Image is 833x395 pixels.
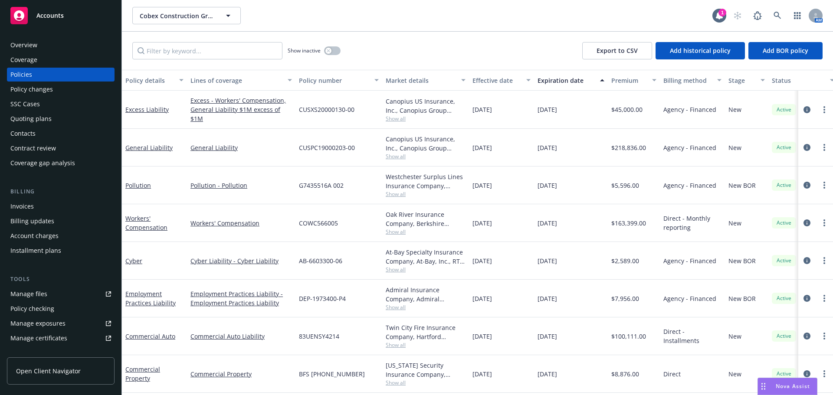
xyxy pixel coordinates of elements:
a: circleInformation [802,142,812,153]
span: Agency - Financed [663,181,716,190]
button: Billing method [660,70,725,91]
span: G7435516A 002 [299,181,344,190]
div: Coverage gap analysis [10,156,75,170]
button: Cobex Construction Group [132,7,241,24]
a: Billing updates [7,214,115,228]
span: Active [775,219,793,227]
span: $5,596.00 [611,181,639,190]
a: Manage files [7,287,115,301]
span: 83UENSY4214 [299,332,339,341]
span: Active [775,332,793,340]
a: more [819,369,830,379]
button: Policy number [295,70,382,91]
span: [DATE] [538,332,557,341]
a: more [819,255,830,266]
span: Show all [386,304,466,311]
span: [DATE] [538,294,557,303]
a: more [819,331,830,341]
div: Billing updates [10,214,54,228]
span: [DATE] [472,181,492,190]
span: Direct [663,369,681,379]
span: Agency - Financed [663,294,716,303]
a: General Liability [125,144,173,152]
span: New BOR [728,181,756,190]
a: Employment Practices Liability [125,290,176,307]
a: Report a Bug [749,7,766,24]
div: Manage exposures [10,317,66,330]
div: Manage files [10,287,47,301]
div: Account charges [10,229,59,243]
div: Installment plans [10,244,61,258]
a: Coverage gap analysis [7,156,115,170]
span: Accounts [36,12,64,19]
div: Effective date [472,76,521,85]
span: Direct - Installments [663,327,721,345]
a: Start snowing [729,7,746,24]
div: Lines of coverage [190,76,282,85]
span: Agency - Financed [663,143,716,152]
a: Quoting plans [7,112,115,126]
span: Active [775,294,793,302]
a: Commercial Property [125,365,160,382]
a: Commercial Property [190,369,292,379]
span: $45,000.00 [611,105,643,114]
a: Policy checking [7,302,115,316]
a: circleInformation [802,255,812,266]
a: Cyber [125,257,142,265]
span: [DATE] [472,332,492,341]
div: Manage certificates [10,331,67,345]
a: Cyber Liability - Cyber Liability [190,256,292,265]
a: SSC Cases [7,97,115,111]
div: Oak River Insurance Company, Berkshire Hathaway Homestate Companies (BHHC), Elevate Insurance Ser... [386,210,466,228]
a: Workers' Compensation [190,219,292,228]
button: Add BOR policy [748,42,823,59]
div: Stage [728,76,755,85]
div: Expiration date [538,76,595,85]
span: AB-6603300-06 [299,256,342,265]
span: Show all [386,190,466,198]
div: Drag to move [758,378,769,395]
span: $163,399.00 [611,219,646,228]
a: circleInformation [802,180,812,190]
span: New BOR [728,294,756,303]
a: Manage certificates [7,331,115,345]
a: Accounts [7,3,115,28]
button: Policy details [122,70,187,91]
button: Stage [725,70,768,91]
a: Pollution - Pollution [190,181,292,190]
span: New [728,143,741,152]
a: Manage exposures [7,317,115,330]
a: Contract review [7,141,115,155]
span: Active [775,257,793,264]
span: COWC566005 [299,219,338,228]
span: CUSXS20000130-00 [299,105,354,114]
div: Premium [611,76,647,85]
div: 1 [718,9,726,16]
span: [DATE] [472,369,492,379]
span: BFS [PHONE_NUMBER] [299,369,365,379]
button: Add historical policy [656,42,745,59]
a: Installment plans [7,244,115,258]
div: Admiral Insurance Company, Admiral Insurance Group ([PERSON_NAME] Corporation), RT Specialty Insu... [386,285,466,304]
button: Premium [608,70,660,91]
div: Coverage [10,53,37,67]
div: Overview [10,38,37,52]
a: Policy changes [7,82,115,96]
div: Canopius US Insurance, Inc., Canopius Group Limited, Amwins [386,134,466,153]
span: [DATE] [538,181,557,190]
span: New BOR [728,256,756,265]
a: Excess - Workers' Compensation, General Liability $1M excess of $1M [190,96,292,123]
span: Show all [386,153,466,160]
div: Contract review [10,141,56,155]
span: Add historical policy [670,46,731,55]
span: [DATE] [538,256,557,265]
span: New [728,332,741,341]
a: circleInformation [802,369,812,379]
span: Show all [386,228,466,235]
span: Add BOR policy [763,46,808,55]
span: CUSPC19000203-00 [299,143,355,152]
span: $8,876.00 [611,369,639,379]
button: Effective date [469,70,534,91]
div: SSC Cases [10,97,40,111]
